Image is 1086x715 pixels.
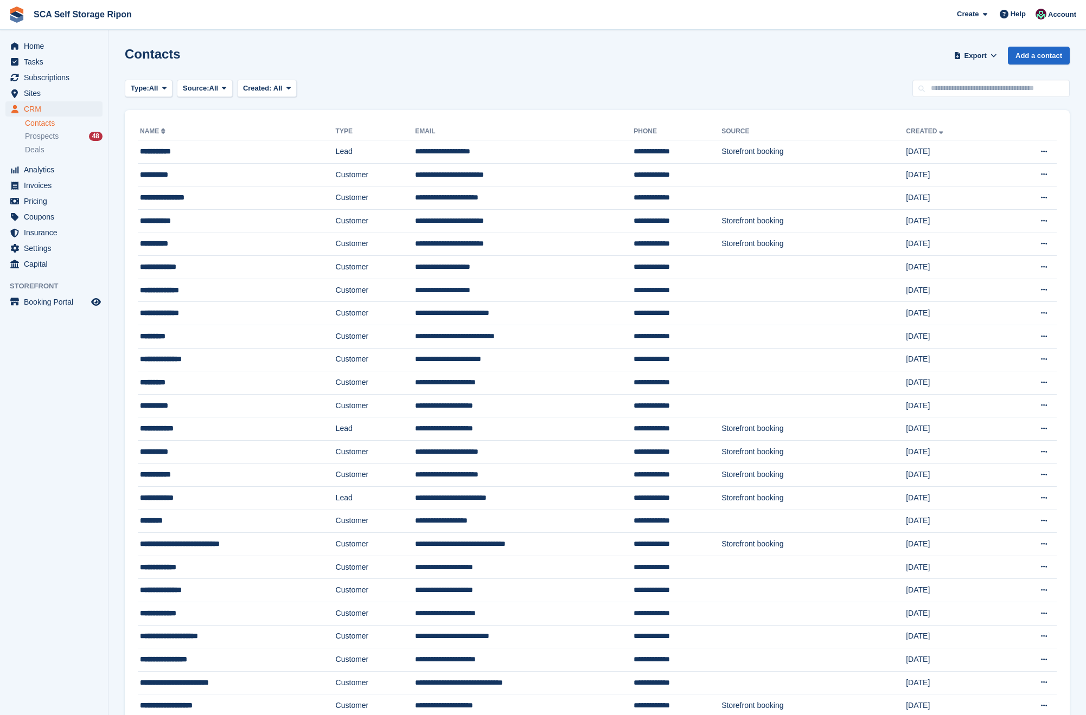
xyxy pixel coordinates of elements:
[906,602,1002,626] td: [DATE]
[336,371,416,395] td: Customer
[906,648,1002,672] td: [DATE]
[906,186,1002,210] td: [DATE]
[1048,9,1076,20] span: Account
[131,83,149,94] span: Type:
[721,140,906,164] td: Storefront booking
[10,281,108,292] span: Storefront
[906,579,1002,602] td: [DATE]
[9,7,25,23] img: stora-icon-8386f47178a22dfd0bd8f6a31ec36ba5ce8667c1dd55bd0f319d3a0aa187defe.svg
[336,671,416,694] td: Customer
[906,233,1002,256] td: [DATE]
[24,225,89,240] span: Insurance
[5,162,103,177] a: menu
[415,123,634,140] th: Email
[906,302,1002,325] td: [DATE]
[237,80,297,98] button: Created: All
[336,579,416,602] td: Customer
[906,510,1002,533] td: [DATE]
[125,47,181,61] h1: Contacts
[336,348,416,371] td: Customer
[721,463,906,487] td: Storefront booking
[336,140,416,164] td: Lead
[721,417,906,441] td: Storefront booking
[243,84,272,92] span: Created:
[906,348,1002,371] td: [DATE]
[5,256,103,272] a: menu
[336,463,416,487] td: Customer
[24,86,89,101] span: Sites
[336,533,416,556] td: Customer
[336,440,416,463] td: Customer
[25,144,103,156] a: Deals
[336,510,416,533] td: Customer
[906,127,946,135] a: Created
[24,70,89,85] span: Subscriptions
[906,440,1002,463] td: [DATE]
[125,80,173,98] button: Type: All
[24,256,89,272] span: Capital
[906,140,1002,164] td: [DATE]
[25,118,103,128] a: Contacts
[209,83,219,94] span: All
[5,194,103,209] a: menu
[906,394,1002,417] td: [DATE]
[906,487,1002,510] td: [DATE]
[336,186,416,210] td: Customer
[906,671,1002,694] td: [DATE]
[24,101,89,117] span: CRM
[149,83,158,94] span: All
[336,163,416,186] td: Customer
[336,209,416,233] td: Customer
[721,533,906,556] td: Storefront booking
[5,38,103,54] a: menu
[721,487,906,510] td: Storefront booking
[906,371,1002,395] td: [DATE]
[336,602,416,626] td: Customer
[24,162,89,177] span: Analytics
[5,209,103,224] a: menu
[183,83,209,94] span: Source:
[721,209,906,233] td: Storefront booking
[1036,9,1046,20] img: Sam Chapman
[906,325,1002,348] td: [DATE]
[24,178,89,193] span: Invoices
[336,325,416,348] td: Customer
[964,50,987,61] span: Export
[721,440,906,463] td: Storefront booking
[721,233,906,256] td: Storefront booking
[906,279,1002,302] td: [DATE]
[721,123,906,140] th: Source
[5,294,103,310] a: menu
[5,101,103,117] a: menu
[24,209,89,224] span: Coupons
[336,625,416,648] td: Customer
[951,47,999,65] button: Export
[1011,9,1026,20] span: Help
[906,417,1002,441] td: [DATE]
[24,194,89,209] span: Pricing
[5,54,103,69] a: menu
[177,80,233,98] button: Source: All
[906,256,1002,279] td: [DATE]
[906,209,1002,233] td: [DATE]
[336,417,416,441] td: Lead
[957,9,979,20] span: Create
[5,86,103,101] a: menu
[24,294,89,310] span: Booking Portal
[89,132,103,141] div: 48
[24,241,89,256] span: Settings
[336,279,416,302] td: Customer
[1008,47,1070,65] a: Add a contact
[336,648,416,672] td: Customer
[5,70,103,85] a: menu
[336,487,416,510] td: Lead
[906,556,1002,579] td: [DATE]
[25,131,59,141] span: Prospects
[25,131,103,142] a: Prospects 48
[336,556,416,579] td: Customer
[336,302,416,325] td: Customer
[29,5,136,23] a: SCA Self Storage Ripon
[5,178,103,193] a: menu
[634,123,721,140] th: Phone
[906,163,1002,186] td: [DATE]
